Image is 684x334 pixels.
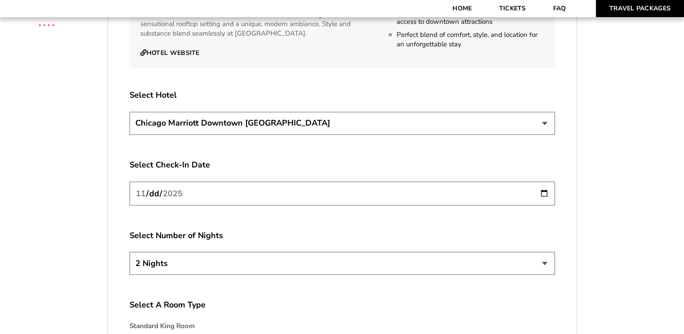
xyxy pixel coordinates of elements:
label: Select Number of Nights [130,230,555,241]
label: Select A Room Type [130,299,555,310]
li: Perfect blend of comfort, style, and location for an unforgettable stay [397,30,544,49]
a: Hotel Website [140,49,200,57]
label: Select Check-In Date [130,159,555,170]
label: Select Hotel [130,90,555,101]
h4: Standard King Room [130,321,555,330]
img: CBS Sports Thanksgiving Classic [27,5,66,44]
